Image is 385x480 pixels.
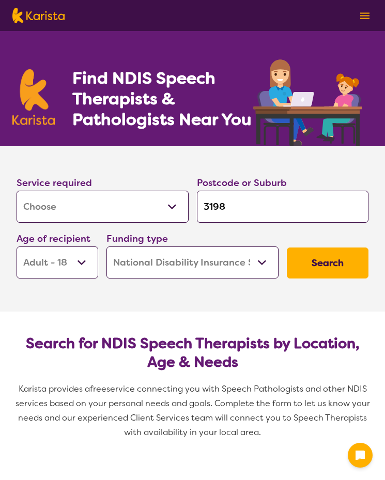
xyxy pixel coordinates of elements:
label: Age of recipient [17,233,90,245]
label: Postcode or Suburb [197,177,287,189]
span: Karista provides a [19,383,90,394]
label: Service required [17,177,92,189]
span: service connecting you with Speech Pathologists and other NDIS services based on your personal ne... [16,383,372,438]
h1: Find NDIS Speech Therapists & Pathologists Near You [72,68,252,130]
h2: Search for NDIS Speech Therapists by Location, Age & Needs [25,334,360,371]
img: Karista logo [12,8,65,23]
button: Search [287,247,368,278]
label: Funding type [106,233,168,245]
img: Karista logo [12,69,55,125]
span: free [90,383,106,394]
img: speech-therapy [245,56,373,146]
input: Type [197,191,369,223]
img: menu [360,12,369,19]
